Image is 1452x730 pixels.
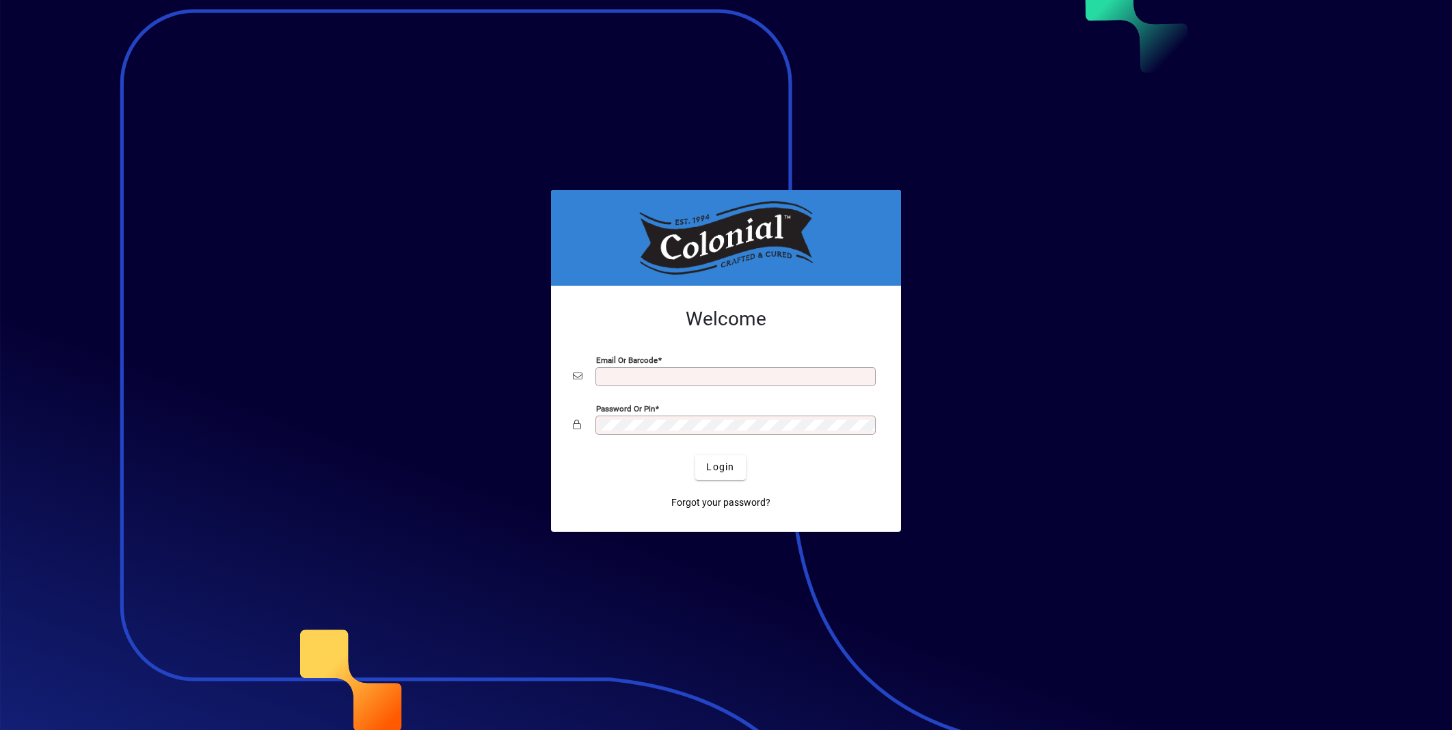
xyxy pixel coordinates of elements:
h2: Welcome [573,308,879,331]
span: Forgot your password? [671,496,770,510]
mat-label: Email or Barcode [596,355,658,364]
button: Login [695,455,745,480]
a: Forgot your password? [666,491,776,515]
mat-label: Password or Pin [596,403,655,413]
span: Login [706,460,734,474]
